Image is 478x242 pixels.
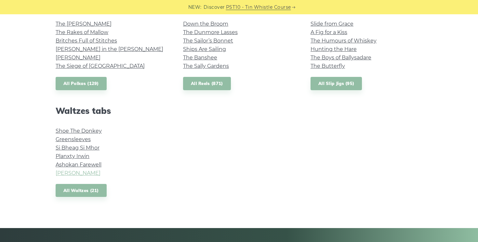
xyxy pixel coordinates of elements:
[183,77,231,90] a: All Reels (871)
[56,29,108,35] a: The Rakes of Mallow
[56,170,100,176] a: [PERSON_NAME]
[311,29,347,35] a: A Fig for a Kiss
[183,54,217,61] a: The Banshee
[311,21,353,27] a: Slide from Grace
[56,145,100,151] a: Si­ Bheag Si­ Mhor
[311,46,357,52] a: Hunting the Hare
[56,153,89,159] a: Planxty Irwin
[311,54,371,61] a: The Boys of Ballysadare
[56,77,107,90] a: All Polkas (129)
[311,63,345,69] a: The Butterfly
[56,136,91,142] a: Greensleeves
[183,21,228,27] a: Down the Broom
[311,38,377,44] a: The Humours of Whiskey
[183,38,233,44] a: The Sailor’s Bonnet
[56,21,112,27] a: The [PERSON_NAME]
[56,54,100,61] a: [PERSON_NAME]
[183,63,229,69] a: The Sally Gardens
[56,63,145,69] a: The Siege of [GEOGRAPHIC_DATA]
[56,38,117,44] a: Britches Full of Stitches
[56,162,101,168] a: Ashokan Farewell
[311,77,362,90] a: All Slip Jigs (95)
[204,4,225,11] span: Discover
[226,4,291,11] a: PST10 - Tin Whistle Course
[56,128,102,134] a: Shoe The Donkey
[56,46,163,52] a: [PERSON_NAME] in the [PERSON_NAME]
[56,184,107,197] a: All Waltzes (21)
[188,4,202,11] span: NEW:
[183,46,226,52] a: Ships Are Sailing
[56,106,167,116] h2: Waltzes tabs
[183,29,238,35] a: The Dunmore Lasses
